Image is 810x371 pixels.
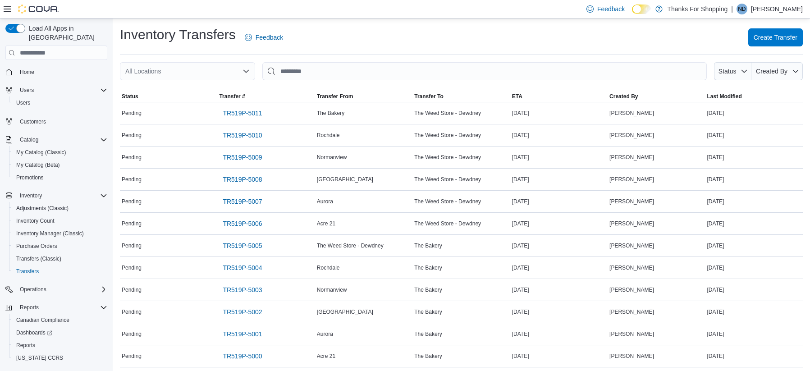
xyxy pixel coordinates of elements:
span: The Bakery [414,330,442,338]
span: Adjustments (Classic) [13,203,107,214]
span: TR519P-5002 [223,307,262,316]
a: Dashboards [9,326,111,339]
span: My Catalog (Beta) [13,160,107,170]
div: [DATE] [510,284,608,295]
button: Adjustments (Classic) [9,202,111,215]
span: TR519P-5005 [223,241,262,250]
span: Transfer To [414,93,443,100]
span: Pending [122,110,142,117]
a: Inventory Count [13,215,58,226]
span: Transfers [16,268,39,275]
span: Customers [20,118,46,125]
button: Inventory Count [9,215,111,227]
button: Transfers [9,265,111,278]
span: Promotions [13,172,107,183]
div: [DATE] [705,218,803,229]
span: TR519P-5007 [223,197,262,206]
span: The Bakery [414,353,442,360]
div: [DATE] [705,329,803,339]
span: Reports [20,304,39,311]
span: TR519P-5011 [223,109,262,118]
a: TR519P-5010 [219,126,265,144]
span: Inventory [16,190,107,201]
span: [PERSON_NAME] [609,242,654,249]
div: [DATE] [510,240,608,251]
button: Inventory [2,189,111,202]
div: [DATE] [705,284,803,295]
span: Transfer # [219,93,245,100]
a: TR519P-5001 [219,325,265,343]
span: [PERSON_NAME] [609,353,654,360]
button: [US_STATE] CCRS [9,352,111,364]
a: Inventory Manager (Classic) [13,228,87,239]
span: TR519P-5003 [223,285,262,294]
a: TR519P-5000 [219,347,265,365]
button: Transfers (Classic) [9,252,111,265]
p: | [731,4,733,14]
button: Last Modified [705,91,803,102]
span: [GEOGRAPHIC_DATA] [317,308,373,316]
div: [DATE] [705,240,803,251]
button: Created By [751,62,803,80]
button: Created By [608,91,705,102]
div: [DATE] [705,130,803,141]
div: [DATE] [705,174,803,185]
span: Pending [122,198,142,205]
span: Operations [20,286,46,293]
button: Transfer # [217,91,315,102]
button: Create Transfer [748,28,803,46]
button: Home [2,65,111,78]
a: TR519P-5008 [219,170,265,188]
h1: Inventory Transfers [120,26,236,44]
a: TR519P-5007 [219,192,265,211]
a: My Catalog (Beta) [13,160,64,170]
span: Users [16,99,30,106]
span: Created By [756,68,787,75]
a: TR519P-5002 [219,303,265,321]
a: Home [16,67,38,78]
div: [DATE] [510,218,608,229]
span: Customers [16,115,107,127]
a: TR519P-5003 [219,281,265,299]
div: [DATE] [510,351,608,362]
span: Transfer From [317,93,353,100]
span: Catalog [20,136,38,143]
span: The Weed Store - Dewdney [414,176,481,183]
span: ETA [512,93,522,100]
span: Normanview [317,286,347,293]
button: ETA [510,91,608,102]
span: Feedback [597,5,625,14]
span: Rochdale [317,132,340,139]
span: [PERSON_NAME] [609,264,654,271]
span: The Weed Store - Dewdney [414,154,481,161]
span: Feedback [256,33,283,42]
span: Catalog [16,134,107,145]
span: Create Transfer [754,33,797,42]
p: Thanks For Shopping [667,4,728,14]
a: TR519P-5004 [219,259,265,277]
div: [DATE] [510,196,608,207]
span: Pending [122,242,142,249]
span: The Weed Store - Dewdney [414,132,481,139]
span: Pending [122,176,142,183]
span: ND [738,4,746,14]
span: The Bakery [414,286,442,293]
div: [DATE] [510,329,608,339]
span: Acre 21 [317,353,335,360]
span: Canadian Compliance [13,315,107,325]
span: [PERSON_NAME] [609,132,654,139]
span: TR519P-5001 [223,330,262,339]
a: [US_STATE] CCRS [13,353,67,363]
input: This is a search bar. After typing your query, hit enter to filter the results lower in the page. [262,62,707,80]
span: Pending [122,154,142,161]
a: Canadian Compliance [13,315,73,325]
div: Nikki Dusyk [737,4,747,14]
button: Reports [16,302,42,313]
div: [DATE] [705,108,803,119]
span: TR519P-5006 [223,219,262,228]
span: Inventory Manager (Classic) [13,228,107,239]
a: Feedback [241,28,287,46]
span: [US_STATE] CCRS [16,354,63,362]
button: Reports [2,301,111,314]
span: Operations [16,284,107,295]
